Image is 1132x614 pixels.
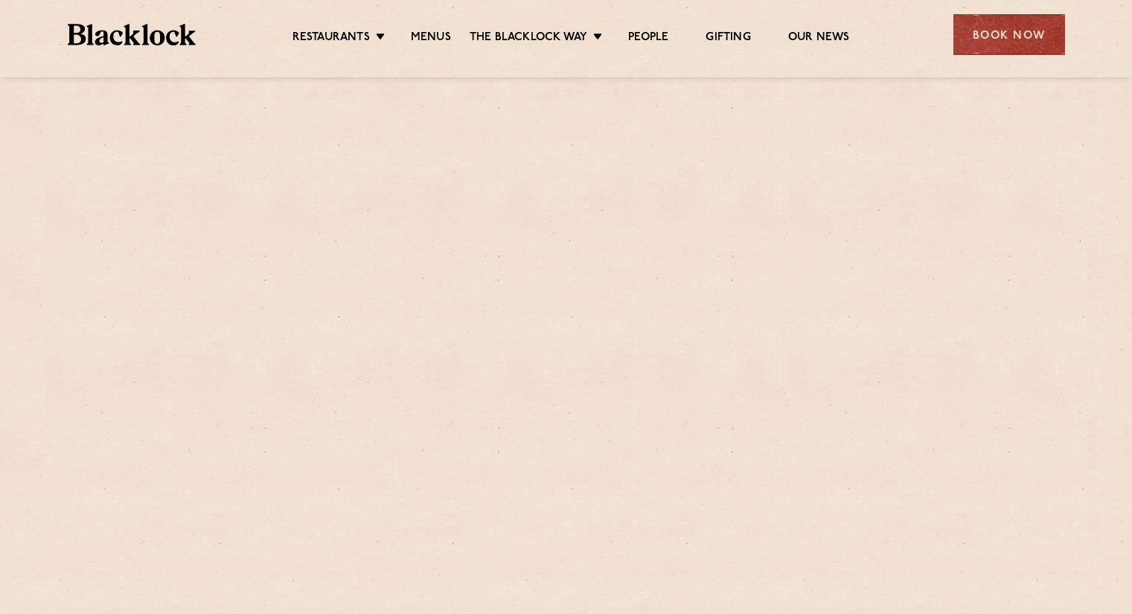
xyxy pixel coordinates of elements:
img: BL_Textured_Logo-footer-cropped.svg [68,24,196,45]
a: The Blacklock Way [470,31,587,47]
a: Gifting [706,31,750,47]
a: Restaurants [292,31,370,47]
a: Our News [788,31,850,47]
a: Menus [411,31,451,47]
a: People [628,31,668,47]
div: Book Now [953,14,1065,55]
